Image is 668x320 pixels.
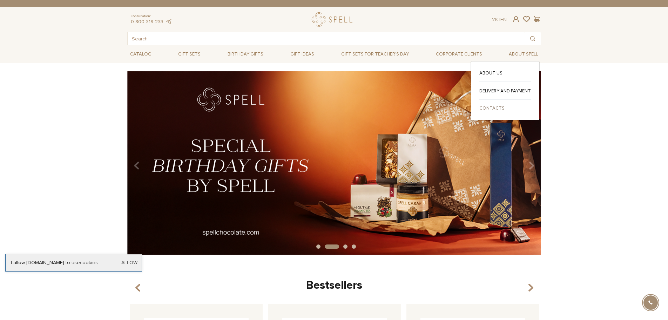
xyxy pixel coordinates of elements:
a: Corporate clients [433,49,485,60]
a: Gift ideas [288,49,317,60]
a: Gift sets [175,49,203,60]
a: Contacts [479,105,531,111]
a: Delivery and payment [479,88,531,94]
button: Carousel Page 2 (Current Slide) [325,244,339,249]
a: telegram [165,19,172,25]
a: Catalog [127,49,154,60]
a: Allow [121,260,137,266]
button: Carousel Page 3 [343,244,348,249]
a: Birthday gifts [225,49,266,60]
a: cookies [80,260,98,266]
div: Carousel Pagination [127,244,541,250]
span: | [499,17,500,22]
a: About us [479,70,531,76]
button: Carousel Page 1 [316,244,320,249]
a: 0 800 319 233 [131,19,163,25]
a: logo [312,12,356,27]
a: Gift sets for Teacher's Day [338,48,412,60]
div: Bestsellers [127,278,541,293]
a: Ук [492,17,498,22]
button: Carousel Page 4 [352,244,356,249]
img: ДР [127,71,541,255]
div: I allow [DOMAIN_NAME] to use [6,260,142,266]
input: Search [128,32,525,45]
a: About Spell [506,49,541,60]
div: En [492,17,507,23]
span: Consultation: [131,14,172,19]
button: Search [525,32,541,45]
div: Catalog [471,61,540,120]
